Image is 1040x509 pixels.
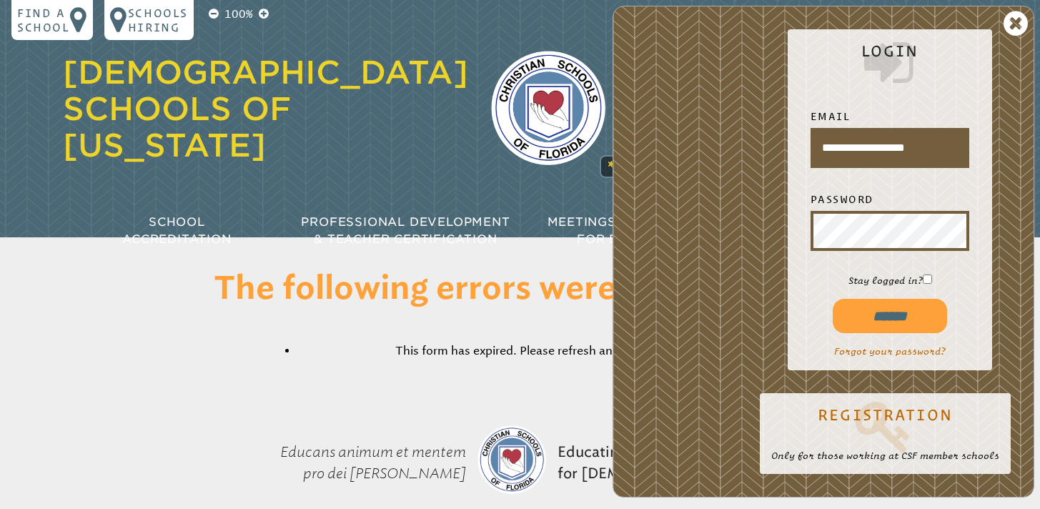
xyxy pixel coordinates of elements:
p: Find a school [17,6,70,34]
label: Email [811,108,969,125]
a: [DEMOGRAPHIC_DATA] Schools of [US_STATE] [63,54,468,164]
span: Meetings & Workshops for Educators [548,215,722,246]
p: Schools Hiring [128,6,188,34]
h1: The following errors were encountered [153,272,888,308]
label: Password [811,191,969,208]
a: Registration [771,397,999,455]
a: Forgot your password? [834,346,946,357]
span: Professional Development & Teacher Certification [301,215,510,246]
img: csf-logo-web-colors.png [491,51,605,165]
li: This form has expired. Please refresh and try again. [297,342,772,360]
p: Stay logged in? [799,274,981,287]
span: School Accreditation [122,215,231,246]
h2: Login [799,42,981,91]
img: csf-logo-web-colors.png [477,425,546,494]
p: Only for those working at CSF member schools [771,449,999,463]
p: 100% [222,6,256,23]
